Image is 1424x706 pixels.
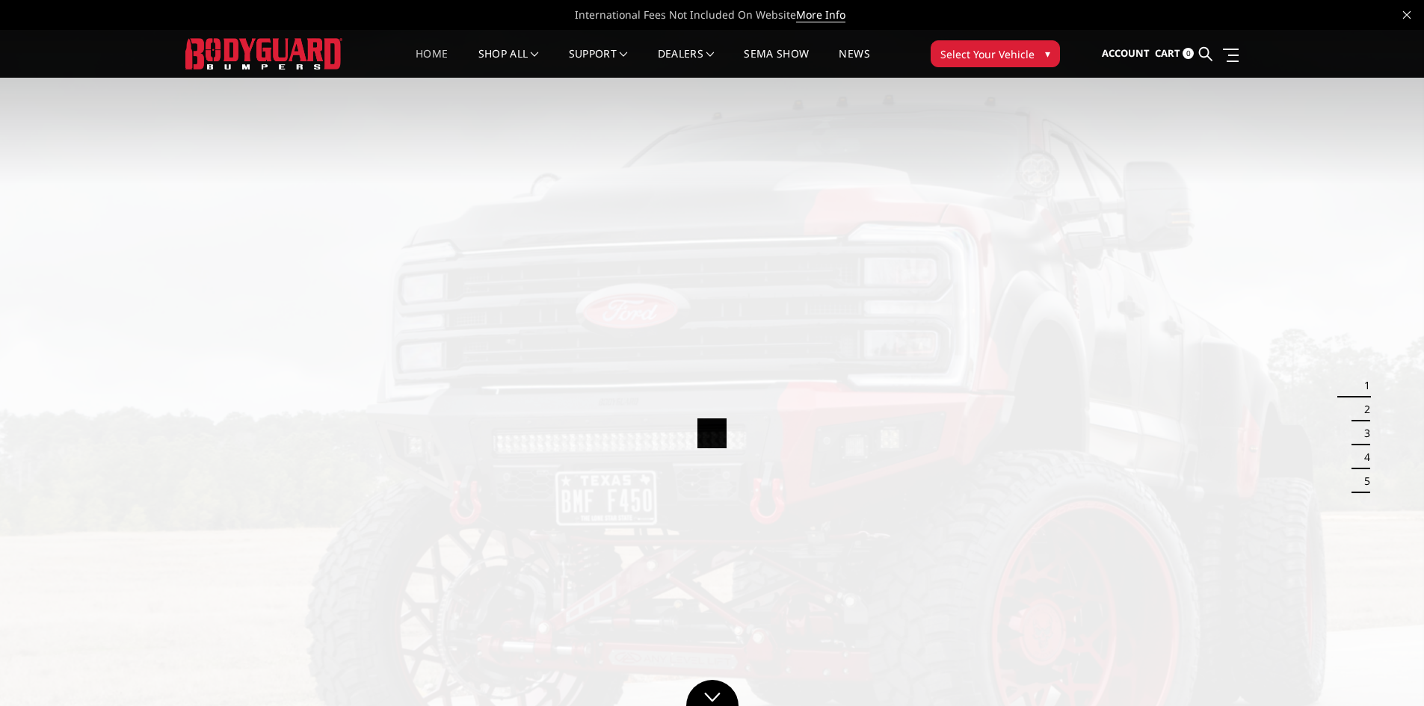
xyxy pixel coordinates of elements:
a: SEMA Show [744,49,809,78]
a: More Info [796,7,845,22]
button: 3 of 5 [1355,421,1370,445]
span: Select Your Vehicle [940,46,1035,62]
a: Dealers [658,49,715,78]
button: 5 of 5 [1355,469,1370,493]
span: Account [1102,46,1150,60]
span: Cart [1155,46,1180,60]
a: Support [569,49,628,78]
button: 2 of 5 [1355,397,1370,421]
span: ▾ [1045,46,1050,61]
span: 0 [1183,48,1194,59]
a: Click to Down [686,680,739,706]
a: Cart 0 [1155,34,1194,74]
img: BODYGUARD BUMPERS [185,38,342,69]
a: Home [416,49,448,78]
button: 4 of 5 [1355,445,1370,469]
a: shop all [478,49,539,78]
a: News [839,49,869,78]
button: 1 of 5 [1355,374,1370,397]
button: Select Your Vehicle [931,40,1060,67]
a: Account [1102,34,1150,74]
